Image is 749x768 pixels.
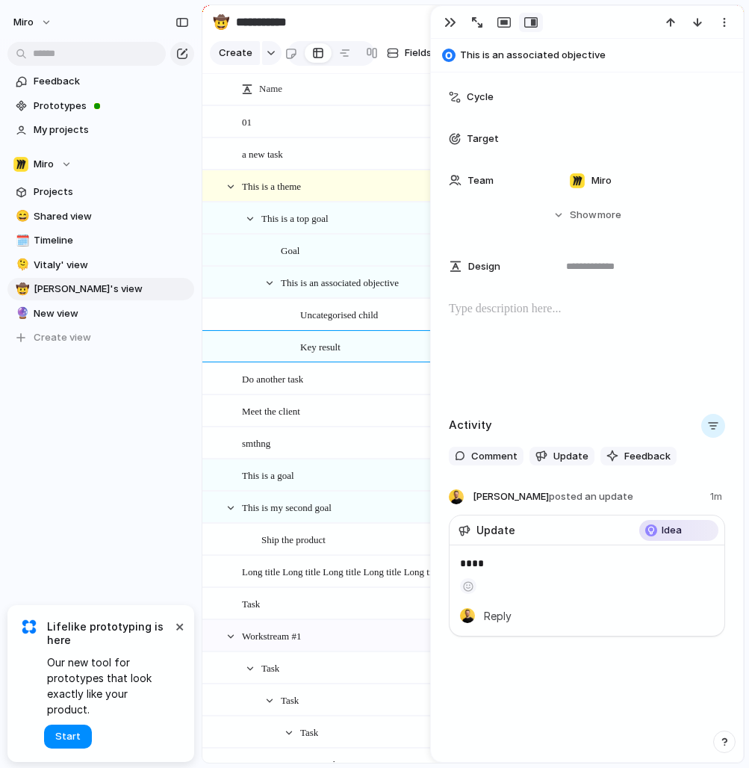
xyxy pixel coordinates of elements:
[7,181,194,203] a: Projects
[7,70,194,93] a: Feedback
[242,177,301,194] span: This is a theme
[34,233,189,248] span: Timeline
[242,627,301,644] span: Workstream #1
[16,208,26,225] div: 😄
[624,449,671,464] span: Feedback
[242,113,252,130] span: 01
[484,607,512,624] span: Reply
[34,330,91,345] span: Create view
[34,157,54,172] span: Miro
[242,402,300,419] span: Meet the client
[597,208,621,223] span: more
[242,563,571,580] span: Long title Long title Long title Long title Long title Long title Long title Long title Long titl...
[242,434,270,451] span: smthng
[7,119,194,141] a: My projects
[600,447,677,466] button: Feedback
[381,41,438,65] button: Fields
[460,48,736,63] span: This is an associated objective
[219,46,252,61] span: Create
[34,209,189,224] span: Shared view
[710,489,725,507] span: 1m
[591,173,612,188] span: Miro
[44,725,92,749] button: Start
[16,256,26,273] div: 🫠
[34,258,189,273] span: Vitaly' view
[7,10,60,34] button: miro
[261,659,279,676] span: Task
[242,466,294,483] span: This is a goal
[553,449,588,464] span: Update
[570,208,597,223] span: Show
[468,259,500,274] span: Design
[242,498,332,515] span: This is my second goal
[47,654,172,717] span: Our new tool for prototypes that look exactly like your product.
[7,229,194,252] a: 🗓️Timeline
[34,185,189,199] span: Projects
[34,74,189,89] span: Feedback
[300,306,378,323] span: Uncategorised child
[473,489,633,504] span: [PERSON_NAME]
[34,306,189,321] span: New view
[16,305,26,322] div: 🔮
[467,173,494,188] span: Team
[405,46,432,61] span: Fields
[209,10,233,34] button: 🤠
[7,95,194,117] a: Prototypes
[47,620,172,647] span: Lifelike prototyping is here
[7,254,194,276] a: 🫠Vitaly' view
[471,449,518,464] span: Comment
[7,326,194,349] button: Create view
[242,595,260,612] span: Task
[261,530,326,548] span: Ship the product
[300,723,318,740] span: Task
[7,205,194,228] a: 😄Shared view
[34,99,189,114] span: Prototypes
[16,281,26,298] div: 🤠
[662,523,682,538] span: Idea
[261,209,329,226] span: This is a top goal
[281,273,399,291] span: This is an associated objective
[549,490,633,502] span: posted an update
[281,691,299,708] span: Task
[13,306,28,321] button: 🔮
[7,153,194,176] button: Miro
[476,522,515,538] span: Update
[34,282,189,297] span: [PERSON_NAME]'s view
[16,232,26,250] div: 🗓️
[281,241,299,258] span: Goal
[13,15,34,30] span: miro
[449,417,492,434] h2: Activity
[467,90,494,105] span: Cycle
[449,202,725,229] button: Showmore
[34,123,189,137] span: My projects
[7,278,194,300] a: 🤠[PERSON_NAME]'s view
[7,303,194,325] a: 🔮New view
[13,209,28,224] button: 😄
[13,258,28,273] button: 🫠
[438,43,736,67] button: This is an associated objective
[242,145,283,162] span: a new task
[300,338,341,355] span: Key result
[467,131,499,146] span: Target
[13,233,28,248] button: 🗓️
[13,282,28,297] button: 🤠
[259,81,282,96] span: Name
[449,447,523,466] button: Comment
[210,41,260,65] button: Create
[213,12,229,32] div: 🤠
[529,447,594,466] button: Update
[242,370,303,387] span: Do another task
[170,617,188,635] button: Dismiss
[55,729,81,744] span: Start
